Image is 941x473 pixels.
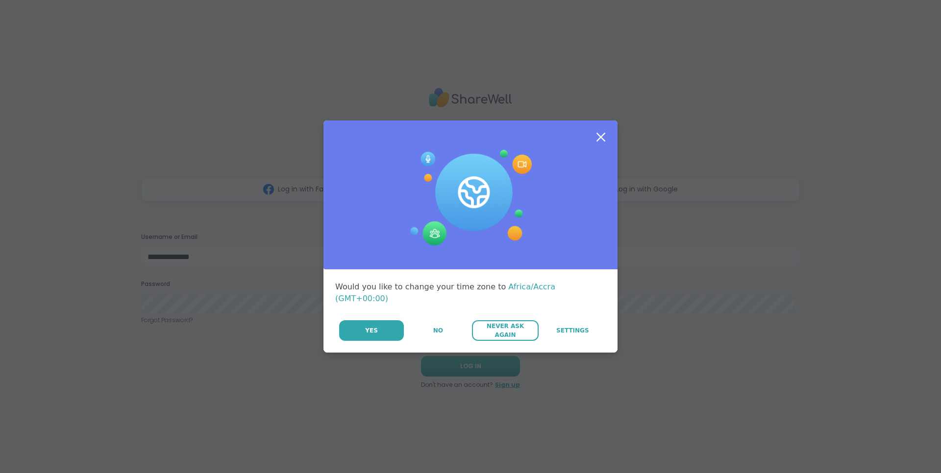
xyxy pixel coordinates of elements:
[540,320,606,341] a: Settings
[339,320,404,341] button: Yes
[409,150,532,246] img: Session Experience
[365,326,378,335] span: Yes
[433,326,443,335] span: No
[477,322,533,339] span: Never Ask Again
[335,282,555,303] span: Africa/Accra (GMT+00:00)
[472,320,538,341] button: Never Ask Again
[556,326,589,335] span: Settings
[335,281,606,305] div: Would you like to change your time zone to
[405,320,471,341] button: No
